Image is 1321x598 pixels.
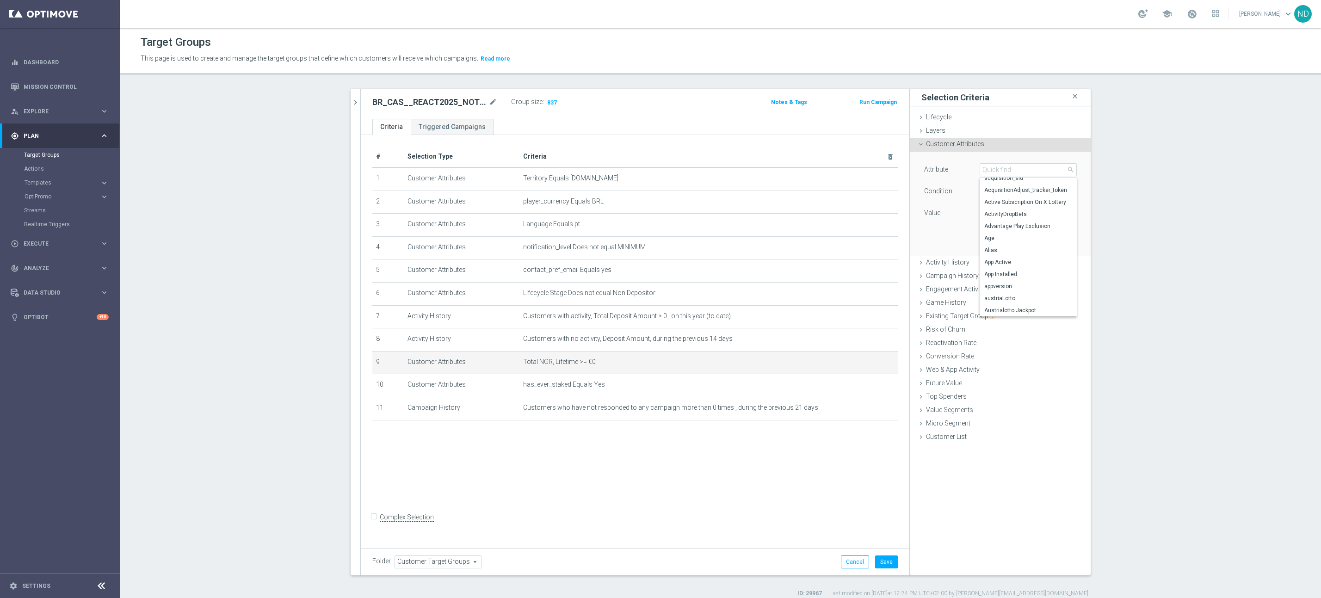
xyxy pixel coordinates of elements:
a: [PERSON_NAME]keyboard_arrow_down [1238,7,1294,21]
label: Value [924,209,940,217]
span: Age [984,234,1072,242]
span: has_ever_staked Equals Yes [523,381,605,388]
div: Explore [11,107,100,116]
i: equalizer [11,58,19,67]
th: Selection Type [404,146,519,167]
div: Optibot [11,305,109,329]
span: App Installed [984,271,1072,278]
td: 6 [372,282,404,305]
label: Complex Selection [380,513,434,522]
td: Customer Attributes [404,282,519,305]
span: Top Spenders [926,393,967,400]
i: chevron_right [351,98,360,107]
label: Last modified on [DATE] at 12:24 PM UTC+02:00 by [PERSON_NAME][EMAIL_ADDRESS][DOMAIN_NAME] [830,590,1088,598]
i: track_changes [11,264,19,272]
label: Group size [511,98,543,106]
span: keyboard_arrow_down [1283,9,1293,19]
span: school [1162,9,1172,19]
span: notification_level Does not equal MINIMUM [523,243,646,251]
a: Target Groups [24,151,96,159]
label: ID: 29967 [797,590,822,598]
button: Templates keyboard_arrow_right [24,179,109,186]
button: OptiPromo keyboard_arrow_right [24,193,109,200]
span: appversion [984,283,1072,290]
a: Optibot [24,305,97,329]
lable: Condition [924,187,952,195]
span: Data Studio [24,290,100,296]
span: Engagement Activity [926,285,985,293]
td: Customer Attributes [404,259,519,283]
span: AcquisitionAdjust_tracker_token [984,186,1072,194]
button: equalizer Dashboard [10,59,109,66]
span: Value Segments [926,406,973,413]
button: lightbulb Optibot +10 [10,314,109,321]
span: This page is used to create and manage the target groups that define which customers will receive... [141,55,478,62]
a: Actions [24,165,96,173]
span: austriaLotto [984,295,1072,302]
span: Campaign History [926,272,979,279]
span: player_currency Equals BRL [523,197,604,205]
td: 7 [372,305,404,328]
i: close [1070,90,1080,103]
span: search [1067,166,1074,173]
span: Templates [25,180,91,185]
h1: Target Groups [141,36,211,49]
div: play_circle_outline Execute keyboard_arrow_right [10,240,109,247]
span: Web & App Activity [926,366,980,373]
span: Active Subscription On X Lottery [984,198,1072,206]
span: Conversion Rate [926,352,974,360]
td: 8 [372,328,404,351]
span: Total NGR, Lifetime >= €0 [523,358,596,366]
button: Notes & Tags [770,97,808,107]
td: Customer Attributes [404,236,519,259]
div: Data Studio [11,289,100,297]
i: play_circle_outline [11,240,19,248]
span: Plan [24,133,100,139]
span: Criteria [523,153,547,160]
div: OptiPromo [24,190,119,203]
i: keyboard_arrow_right [100,131,109,140]
td: 11 [372,397,404,420]
label: : [543,98,544,106]
span: Alias [984,247,1072,254]
div: Target Groups [24,148,119,162]
td: Customer Attributes [404,191,519,214]
span: Customer Attributes [926,140,984,148]
div: Actions [24,162,119,176]
i: lightbulb [11,313,19,321]
span: Activity History [926,259,969,266]
span: Analyze [24,265,100,271]
td: 2 [372,191,404,214]
span: Lifecycle Stage Does not equal Non Depositor [523,289,655,297]
th: # [372,146,404,167]
div: Mission Control [10,83,109,91]
i: gps_fixed [11,132,19,140]
span: OptiPromo [25,194,91,199]
div: Dashboard [11,50,109,74]
div: person_search Explore keyboard_arrow_right [10,108,109,115]
span: Customers with no activity, Deposit Amount, during the previous 14 days [523,335,733,343]
div: Analyze [11,264,100,272]
div: Streams [24,203,119,217]
i: keyboard_arrow_right [100,239,109,248]
div: Plan [11,132,100,140]
h2: BR_CAS__REACT2025_NOTBETLAST14D__ALL_EMA_TAC_GM [372,97,487,108]
input: Quick find [980,163,1077,176]
label: Folder [372,557,391,565]
button: Read more [480,54,511,64]
span: Territory Equals [DOMAIN_NAME] [523,174,618,182]
td: Customer Attributes [404,351,519,374]
span: contact_pref_email Equals yes [523,266,611,274]
i: mode_edit [489,97,497,108]
a: Mission Control [24,74,109,99]
td: 4 [372,236,404,259]
td: 3 [372,214,404,237]
div: +10 [97,314,109,320]
div: OptiPromo [25,194,100,199]
i: keyboard_arrow_right [100,264,109,272]
td: Customer Attributes [404,374,519,397]
td: 10 [372,374,404,397]
lable: Attribute [924,166,948,173]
